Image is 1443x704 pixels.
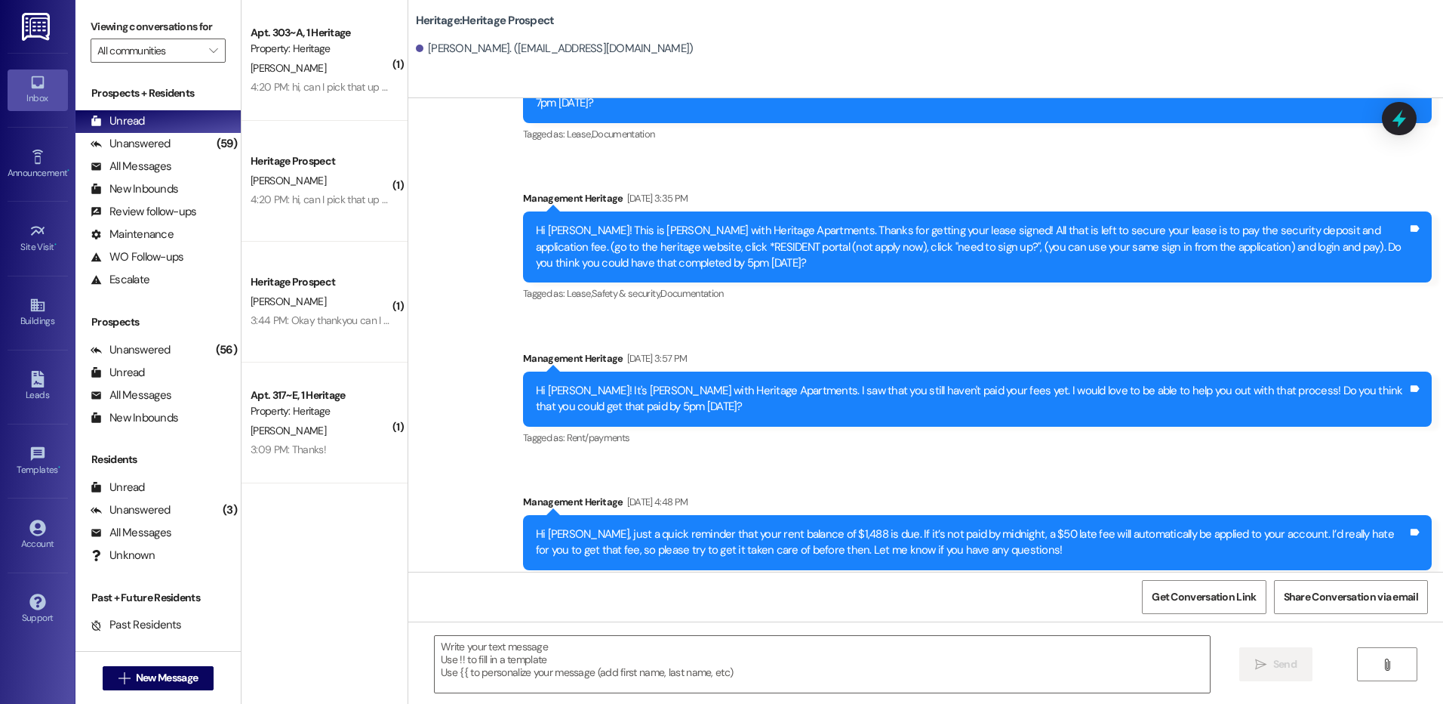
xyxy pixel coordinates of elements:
[251,443,326,456] div: 3:09 PM: Thanks!
[1284,589,1418,605] span: Share Conversation via email
[251,388,390,403] div: Apt. 317~E, 1 Heritage
[91,388,171,403] div: All Messages
[1255,659,1266,671] i: 
[623,190,688,206] div: [DATE] 3:35 PM
[91,113,145,129] div: Unread
[1274,580,1428,614] button: Share Conversation via email
[118,672,130,684] i: 
[97,39,202,63] input: All communities
[1273,656,1297,672] span: Send
[91,410,178,426] div: New Inbounds
[1239,647,1312,681] button: Send
[91,15,226,39] label: Viewing conversations for
[523,350,1432,372] div: Management Heritage
[251,153,390,169] div: Heritage Prospect
[536,223,1408,271] div: Hi [PERSON_NAME]! This is [PERSON_NAME] with Heritage Apartments. Thanks for getting your lease s...
[416,41,694,57] div: [PERSON_NAME]. ([EMAIL_ADDRESS][DOMAIN_NAME])
[251,193,550,206] div: 4:20 PM: hi, can I pick that up sometime next week? [DATE] probably
[91,640,192,656] div: Future Residents
[212,338,241,362] div: (56)
[75,314,241,330] div: Prospects
[219,499,241,522] div: (3)
[1381,659,1392,671] i: 
[8,589,68,630] a: Support
[660,287,724,300] span: Documentation
[58,462,60,473] span: •
[91,227,174,242] div: Maintenance
[567,287,592,300] span: Lease ,
[91,342,171,358] div: Unanswered
[251,25,390,41] div: Apt. 303~A, 1 Heritage
[91,159,171,174] div: All Messages
[251,80,550,94] div: 4:20 PM: hi, can I pick that up sometime next week? [DATE] probably
[136,670,198,686] span: New Message
[1142,580,1266,614] button: Get Conversation Link
[91,617,182,633] div: Past Residents
[103,666,214,690] button: New Message
[22,13,53,41] img: ResiDesk Logo
[523,494,1432,515] div: Management Heritage
[623,494,688,510] div: [DATE] 4:48 PM
[91,136,171,152] div: Unanswered
[91,272,149,288] div: Escalate
[251,61,326,75] span: [PERSON_NAME]
[251,313,475,327] div: 3:44 PM: Okay thankyou can I pick it up next week?
[75,85,241,101] div: Prospects + Residents
[523,283,1432,304] div: Tagged as:
[8,69,68,110] a: Inbox
[416,13,555,29] b: Heritage: Heritage Prospect
[54,239,57,250] span: •
[91,181,178,197] div: New Inbounds
[75,452,241,468] div: Residents
[592,287,660,300] span: Safety & security ,
[91,204,196,220] div: Review follow-ups
[91,365,145,381] div: Unread
[213,132,241,156] div: (59)
[91,502,171,518] div: Unanswered
[623,350,688,366] div: [DATE] 3:57 PM
[523,123,1432,145] div: Tagged as:
[523,190,1432,212] div: Management Heritage
[91,249,183,265] div: WO Follow-ups
[251,174,326,187] span: [PERSON_NAME]
[523,570,1432,592] div: Tagged as:
[251,403,390,419] div: Property: Heritage
[536,526,1408,559] div: Hi [PERSON_NAME], just a quick reminder that your rent balance of $1,488 is due. If it’s not paid...
[592,128,655,140] span: Documentation
[567,128,592,140] span: Lease ,
[209,45,217,57] i: 
[75,590,241,606] div: Past + Future Residents
[8,292,68,333] a: Buildings
[91,548,155,564] div: Unknown
[536,383,1408,415] div: Hi [PERSON_NAME]! It's [PERSON_NAME] with Heritage Apartments. I saw that you still haven't paid ...
[8,366,68,407] a: Leads
[251,41,390,57] div: Property: Heritage
[67,165,69,176] span: •
[567,431,630,444] span: Rent/payments
[8,515,68,556] a: Account
[8,218,68,259] a: Site Visit •
[251,424,326,437] span: [PERSON_NAME]
[523,427,1432,449] div: Tagged as:
[8,441,68,482] a: Templates •
[91,480,145,496] div: Unread
[91,525,171,541] div: All Messages
[251,274,390,290] div: Heritage Prospect
[1152,589,1256,605] span: Get Conversation Link
[251,295,326,308] span: [PERSON_NAME]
